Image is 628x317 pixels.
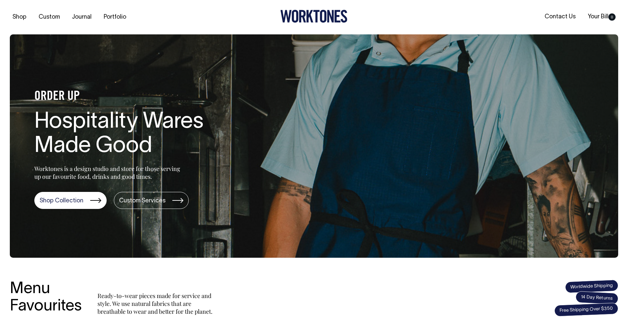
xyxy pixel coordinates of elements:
[542,11,578,22] a: Contact Us
[101,12,129,23] a: Portfolio
[608,13,616,21] span: 0
[10,281,82,315] h3: Menu Favourites
[575,291,619,305] span: 14 Day Returns
[36,12,62,23] a: Custom
[114,192,189,209] a: Custom Services
[554,303,618,317] span: Free Shipping Over $350
[10,12,29,23] a: Shop
[69,12,94,23] a: Journal
[585,11,618,22] a: Your Bill0
[97,292,215,315] p: Ready-to-wear pieces made for service and style. We use natural fabrics that are breathable to we...
[34,192,107,209] a: Shop Collection
[565,279,618,293] span: Worldwide Shipping
[34,110,244,159] h1: Hospitality Wares Made Good
[34,165,183,180] p: Worktones is a design studio and store for those serving up our favourite food, drinks and good t...
[34,90,244,103] h4: ORDER UP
